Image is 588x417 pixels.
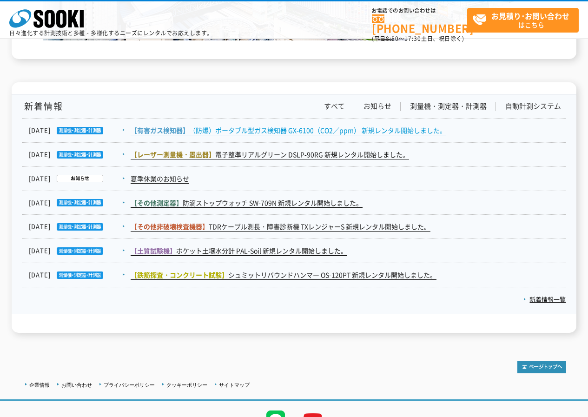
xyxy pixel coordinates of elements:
[372,8,467,13] span: お電話でのお問い合わせは
[372,14,467,33] a: [PHONE_NUMBER]
[29,174,130,184] dt: [DATE]
[51,127,103,134] img: 測量機・測定器・計測器
[131,222,209,231] span: 【その他非破壊検査機器】
[29,270,130,280] dt: [DATE]
[29,382,50,388] a: 企業情報
[51,271,103,279] img: 測量機・測定器・計測器
[51,175,103,182] img: お知らせ
[131,198,363,208] a: 【その他測定器】防滴ストップウォッチ SW-709N 新規レンタル開始しました。
[131,222,430,232] a: 【その他非破壊検査機器】TDRケーブル測長・障害診断機 TXレンジャーS 新規レンタル開始しました。
[29,150,130,159] dt: [DATE]
[386,34,399,43] span: 8:50
[131,150,215,159] span: 【レーザー測量機・墨出器】
[22,101,63,111] h1: 新着情報
[29,222,130,232] dt: [DATE]
[131,246,347,256] a: 【土質試験機】ポケット土壌水分計 PAL-Soil 新規レンタル開始しました。
[472,8,578,32] span: はこちら
[410,101,487,111] a: 測量機・測定器・計測器
[517,361,566,373] img: トップページへ
[523,295,566,304] a: 新着情報一覧
[131,198,183,207] span: 【その他測定器】
[131,126,446,135] a: 【有害ガス検知器】（防爆）ポータブル型ガス検知器 GX-6100（CO2／ppm） 新規レンタル開始しました。
[131,270,436,280] a: 【鉄筋探査・コンクリート試験】シュミットリバウンドハンマー OS-120PT 新規レンタル開始しました。
[219,382,250,388] a: サイトマップ
[131,246,176,255] span: 【土質試験機】
[491,10,569,21] strong: お見積り･お問い合わせ
[29,198,130,208] dt: [DATE]
[131,150,409,159] a: 【レーザー測量機・墨出器】電子整準リアルグリーン DSLP-90RG 新規レンタル開始しました。
[51,247,103,255] img: 測量機・測定器・計測器
[166,382,207,388] a: クッキーポリシー
[324,101,345,111] a: すべて
[131,174,189,184] a: 夏季休業のお知らせ
[372,34,464,43] span: (平日 ～ 土日、祝日除く)
[9,30,213,36] p: 日々進化する計測技術と多種・多様化するニーズにレンタルでお応えします。
[505,101,561,111] a: 自動計測システム
[404,34,421,43] span: 17:30
[29,126,130,135] dt: [DATE]
[51,199,103,206] img: 測量機・測定器・計測器
[104,382,155,388] a: プライバシーポリシー
[131,126,189,135] span: 【有害ガス検知器】
[131,270,228,279] span: 【鉄筋探査・コンクリート試験】
[51,151,103,159] img: 測量機・測定器・計測器
[29,246,130,256] dt: [DATE]
[61,382,92,388] a: お問い合わせ
[467,8,579,33] a: お見積り･お問い合わせはこちら
[363,101,391,111] a: お知らせ
[51,223,103,231] img: 測量機・測定器・計測器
